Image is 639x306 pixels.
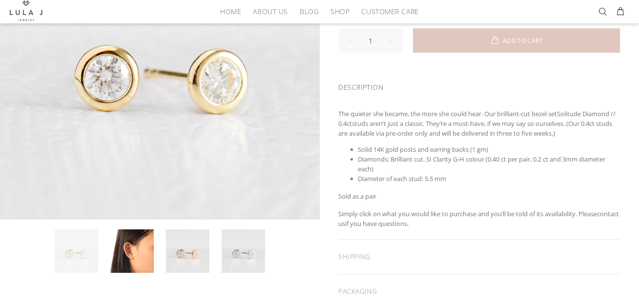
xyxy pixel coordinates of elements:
[294,4,325,19] a: BLOG
[358,145,489,154] span: Solid 14K gold posts and earring backs (1 gm)
[214,4,247,19] a: HOME
[339,109,557,118] span: The quieter she became, the more she could hear. Our brilliant-cut bezel set
[300,8,319,15] span: BLOG
[325,4,355,19] a: SHOP
[247,4,293,19] a: ABOUT US
[358,174,447,183] span: Diameter of each stud: 5.5 mm
[361,8,418,15] span: CUSTOMER CARE
[339,209,598,218] span: Simply click on what you would like to purchase and you’ll be told of its availability. Please
[346,219,409,228] span: if you have questions.
[253,8,288,15] span: ABOUT US
[557,109,610,118] b: Solitude Diamond
[339,70,620,101] div: DESCRIPTION
[355,4,418,19] a: CUSTOMER CARE
[339,119,613,138] span: studs aren’t just a classic. They’re a must-have, if we may say so ourselves. (Our 0.4ct studs ar...
[358,155,606,173] span: Diamonds: Brilliant cut. SI Clarity G-H colour (0.40 ct per pair, 0.2 ct and 3mm diameter each)
[503,38,543,44] span: ADD TO CART
[339,192,377,201] span: Sold as a pair
[339,240,620,274] div: SHIPPING
[220,8,241,15] span: HOME
[413,28,620,53] button: ADD TO CART
[330,8,350,15] span: SHOP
